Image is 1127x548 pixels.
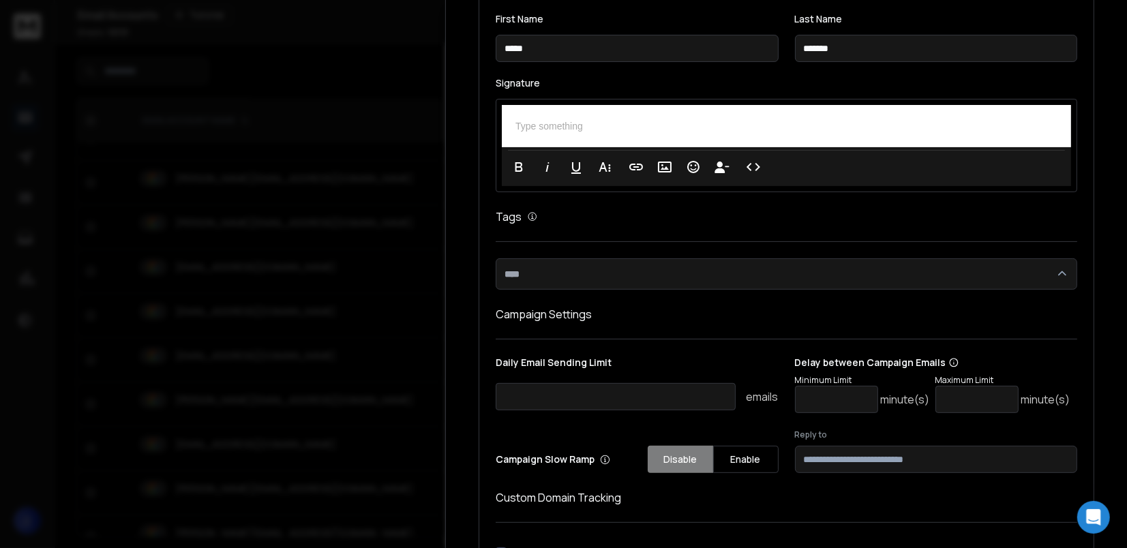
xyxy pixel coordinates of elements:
button: More Text [592,153,618,181]
p: minute(s) [1021,391,1070,408]
label: Signature [496,78,1077,88]
label: Reply to [795,429,1078,440]
label: Last Name [795,14,1078,24]
p: Maximum Limit [935,375,1070,386]
button: Disable [648,446,713,473]
div: Open Intercom Messenger [1077,501,1110,534]
label: First Name [496,14,779,24]
p: Delay between Campaign Emails [795,356,1070,369]
p: Daily Email Sending Limit [496,356,779,375]
p: emails [747,389,779,405]
button: Code View [740,153,766,181]
button: Emoticons [680,153,706,181]
button: Insert Unsubscribe Link [709,153,735,181]
button: Insert Link (Ctrl+K) [623,153,649,181]
h1: Custom Domain Tracking [496,489,1077,506]
button: Underline (Ctrl+U) [563,153,589,181]
h1: Tags [496,209,522,225]
p: Campaign Slow Ramp [496,453,610,466]
button: Enable [713,446,779,473]
button: Bold (Ctrl+B) [506,153,532,181]
p: minute(s) [881,391,930,408]
h1: Campaign Settings [496,306,1077,322]
button: Insert Image (Ctrl+P) [652,153,678,181]
p: Minimum Limit [795,375,930,386]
